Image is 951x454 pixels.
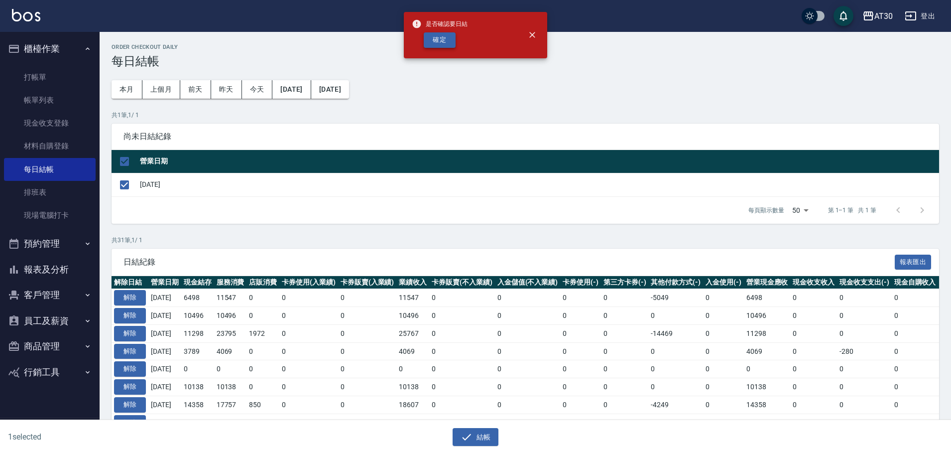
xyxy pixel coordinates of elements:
td: 0 [429,360,495,378]
td: 0 [495,378,561,396]
td: [DATE] [148,324,181,342]
th: 卡券使用(-) [560,276,601,289]
td: 0 [601,360,649,378]
td: [DATE] [137,173,939,196]
td: [DATE] [148,414,181,432]
td: 0 [338,289,397,307]
td: 0 [396,360,429,378]
td: 0 [495,324,561,342]
td: 11547 [214,289,247,307]
th: 現金收支支出(-) [837,276,892,289]
th: 服務消費 [214,276,247,289]
td: 0 [279,307,338,325]
p: 共 31 筆, 1 / 1 [112,236,939,245]
td: 0 [429,289,495,307]
td: 0 [703,324,744,342]
td: 0 [279,396,338,414]
td: 11298 [744,324,791,342]
td: 0 [837,378,892,396]
td: -5049 [648,289,703,307]
td: 0 [560,378,601,396]
button: 上個月 [142,80,180,99]
td: 0 [560,324,601,342]
a: 排班表 [4,181,96,204]
h2: Order checkout daily [112,44,939,50]
td: [DATE] [148,289,181,307]
td: 4069 [396,342,429,360]
td: 0 [279,324,338,342]
span: 是否確認要日結 [412,19,468,29]
th: 其他付款方式(-) [648,276,703,289]
td: 0 [790,360,837,378]
td: 0 [790,342,837,360]
span: 尚未日結紀錄 [123,132,927,142]
th: 現金收支收入 [790,276,837,289]
th: 卡券販賣(不入業績) [429,276,495,289]
td: 0 [648,414,703,432]
td: 0 [495,307,561,325]
a: 報表匯出 [895,257,932,266]
th: 第三方卡券(-) [601,276,649,289]
td: [DATE] [148,396,181,414]
td: 11547 [396,289,429,307]
button: 前天 [180,80,211,99]
td: 0 [338,324,397,342]
td: 0 [246,414,279,432]
td: 0 [338,342,397,360]
td: 14358 [181,396,214,414]
td: 0 [560,360,601,378]
td: 0 [429,342,495,360]
button: [DATE] [272,80,311,99]
td: 7465 [181,414,214,432]
div: 50 [788,197,812,224]
button: 解除 [114,308,146,323]
th: 現金結存 [181,276,214,289]
td: 0 [892,307,939,325]
td: 10496 [181,307,214,325]
td: 0 [790,378,837,396]
td: 0 [703,342,744,360]
td: -280 [837,342,892,360]
td: 0 [279,378,338,396]
td: 0 [495,289,561,307]
td: 10138 [181,378,214,396]
td: 0 [495,360,561,378]
td: 0 [648,307,703,325]
td: 0 [837,360,892,378]
td: 0 [837,396,892,414]
td: 0 [246,378,279,396]
td: 0 [601,378,649,396]
td: 0 [790,289,837,307]
span: 日結紀錄 [123,257,895,267]
p: 共 1 筆, 1 / 1 [112,111,939,120]
td: 0 [601,324,649,342]
td: 0 [790,307,837,325]
td: 850 [246,396,279,414]
td: 17757 [214,396,247,414]
img: Logo [12,9,40,21]
td: 0 [214,360,247,378]
button: 昨天 [211,80,242,99]
th: 解除日結 [112,276,148,289]
a: 每日結帳 [4,158,96,181]
th: 卡券販賣(入業績) [338,276,397,289]
td: 0 [648,378,703,396]
td: 0 [338,307,397,325]
button: 解除 [114,326,146,341]
td: 0 [703,378,744,396]
a: 材料自購登錄 [4,135,96,157]
button: 報表及分析 [4,257,96,283]
td: 6498 [744,289,791,307]
td: 1972 [246,324,279,342]
button: 預約管理 [4,231,96,257]
td: 0 [246,342,279,360]
td: 0 [279,360,338,378]
td: 0 [338,414,397,432]
th: 營業日期 [148,276,181,289]
td: 1125 [279,414,338,432]
td: 0 [892,342,939,360]
td: 0 [703,289,744,307]
th: 入金儲值(不入業績) [495,276,561,289]
button: [DATE] [311,80,349,99]
td: 0 [837,307,892,325]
